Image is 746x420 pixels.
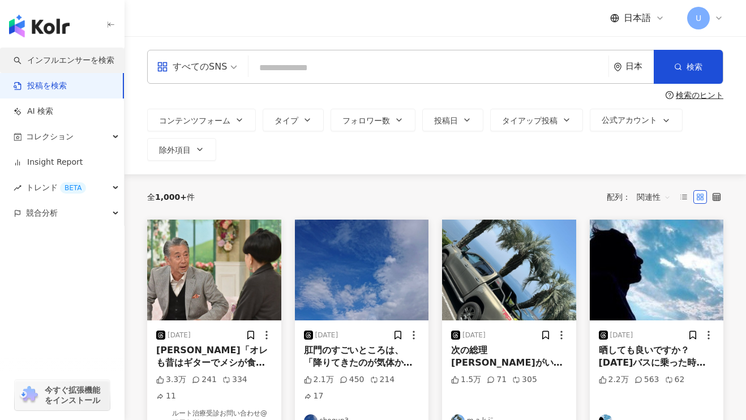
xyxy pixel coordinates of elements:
[26,200,58,226] span: 競合分析
[696,12,701,24] span: U
[304,344,420,370] div: 肛門のすごいところは、「降りてきたのが気体か液体か固体かを識別できること」、さらには「固体を残して気体のみを排出するという高度な機能を持つこと」ですね。 肛門「これからも皆さんの気体に固体て液体...
[304,391,324,402] div: 17
[370,374,395,385] div: 214
[14,157,83,168] a: Insight Report
[147,192,195,202] div: 全 件
[462,331,486,340] div: [DATE]
[157,61,168,72] span: appstore
[60,182,86,194] div: BETA
[14,106,53,117] a: AI 検索
[14,184,22,192] span: rise
[315,331,338,340] div: [DATE]
[614,63,622,71] span: environment
[637,188,671,206] span: 関連性
[275,116,298,125] span: タイプ
[192,374,217,385] div: 241
[45,385,106,405] span: 今すぐ拡張機能をインストール
[624,12,651,24] span: 日本語
[222,374,247,385] div: 334
[26,175,86,200] span: トレンド
[610,331,633,340] div: [DATE]
[147,138,216,161] button: 除外項目
[502,116,558,125] span: タイアップ投稿
[654,50,723,84] button: 検索
[625,62,654,71] div: 日本
[9,15,70,37] img: logo
[342,116,390,125] span: フォロワー数
[599,374,629,385] div: 2.2万
[434,116,458,125] span: 投稿日
[263,109,324,131] button: タイプ
[156,374,186,385] div: 3.3万
[687,62,702,71] span: 検索
[665,374,685,385] div: 62
[599,344,715,370] div: 晒しても良いですか？ [DATE]バスに乗った時に女性が赤ちゃんを抱っこしたまま俺の隣に座ってきたんだけど 赤ちゃんが何度も俺の腕をギューって蹴るというか押すというか踏むというか かれこれ3つ位...
[168,331,191,340] div: [DATE]
[590,220,724,320] img: post-image
[442,220,576,320] img: post-image
[676,91,723,100] div: 検索のヒント
[159,116,230,125] span: コンテンツフォーム
[607,188,677,206] div: 配列：
[295,220,429,320] img: post-image
[156,391,176,402] div: 11
[157,58,227,76] div: すべてのSNS
[14,80,67,92] a: 投稿を検索
[331,109,415,131] button: フォロワー数
[666,91,674,99] span: question-circle
[490,109,583,131] button: タイアップ投稿
[634,374,659,385] div: 563
[590,109,683,131] button: 公式アカウント
[340,374,365,385] div: 450
[15,380,110,410] a: chrome extension今すぐ拡張機能をインストール
[159,145,191,155] span: 除外項目
[451,344,567,370] div: 次の総理 [PERSON_NAME]がいいんじゃないの🙂
[147,109,256,131] button: コンテンツフォーム
[26,124,74,149] span: コレクション
[512,374,537,385] div: 305
[147,220,281,320] img: post-image
[14,55,114,66] a: searchインフルエンサーを検索
[156,344,272,370] div: [PERSON_NAME]「オレも昔はギターでメシが食えたらって思って、随分練習もしたんだけど、難しくって諦めたよ。それからは、箸で食うようにしたよ」
[451,374,481,385] div: 1.5万
[18,386,40,404] img: chrome extension
[155,192,187,202] span: 1,000+
[602,115,657,125] span: 公式アカウント
[304,374,334,385] div: 2.1万
[422,109,483,131] button: 投稿日
[487,374,507,385] div: 71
